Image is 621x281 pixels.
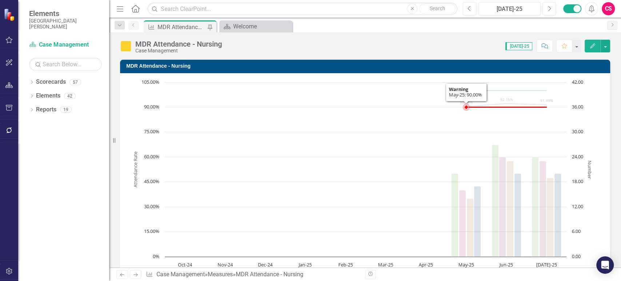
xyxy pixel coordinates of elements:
[60,107,72,113] div: 19
[221,22,290,31] a: Welcome
[378,261,393,268] text: Mar-25
[540,98,553,103] text: 91.49%
[208,271,233,278] a: Measures
[547,178,554,257] path: Jul-25, 19. Nephrology - Yes.
[572,79,583,85] text: 42.00
[572,153,583,160] text: 24.00
[514,174,521,257] path: Jun-25, 20. Surgical - Yes.
[185,174,561,257] g: Surgical - Yes, series 7 of 7. Bar series with 10 bars. Y axis, Number.
[258,261,273,268] text: Dec-24
[144,128,159,135] text: 75.00%
[29,41,102,49] a: Case Management
[144,228,159,234] text: 15.00%
[185,145,538,257] g: Cardiology - Yes, series 4 of 7. Bar series with 10 bars. Y axis, Number.
[419,261,433,268] text: Apr-25
[142,79,159,85] text: 105.00%
[596,256,614,274] div: Open Intercom Messenger
[144,178,159,185] text: 45.00%
[572,253,581,260] text: 0.00
[500,97,513,102] text: 92.16%
[572,128,583,135] text: 30.00
[430,5,445,11] span: Search
[536,261,557,268] text: [DATE]-25
[218,261,233,268] text: Nov-24
[554,174,561,257] path: Jul-25, 20. Surgical - Yes.
[419,4,455,14] button: Search
[505,42,532,50] span: [DATE]-25
[178,261,192,268] text: Oct-24
[29,9,102,18] span: Elements
[69,79,81,85] div: 57
[478,2,541,15] button: [DATE]-25
[298,261,312,268] text: Jan-25
[460,99,473,104] text: 90.54%
[602,2,615,15] button: CS
[474,186,481,257] path: May-25, 17. Surgical - Yes.
[36,92,60,100] a: Elements
[156,271,205,278] a: Case Management
[532,157,539,257] path: Jul-25, 24. Cardiology - Yes.
[236,271,303,278] div: MDR Attendance - Nursing
[135,40,222,48] div: MDR Attendance - Nursing
[144,153,159,160] text: 60.00%
[36,106,56,114] a: Reports
[147,3,457,15] input: Search ClearPoint...
[540,161,546,257] path: Jul-25, 23. Medical - Yes.
[338,261,353,268] text: Feb-25
[572,203,583,210] text: 12.00
[29,58,102,71] input: Search Below...
[144,203,159,210] text: 30.00%
[459,190,466,257] path: May-25, 16. Medical - Yes.
[29,18,102,30] small: [GEOGRAPHIC_DATA][PERSON_NAME]
[507,161,514,257] path: Jun-25, 23. Nephrology - Yes.
[185,157,546,257] g: Medical - Yes, series 5 of 7. Bar series with 10 bars. Y axis, Number.
[64,93,76,99] div: 42
[120,40,132,52] img: Caution
[467,199,474,257] path: May-25, 14. Nephrology - Yes.
[572,178,583,185] text: 18.00
[492,145,499,257] path: Jun-25, 27. Cardiology - Yes.
[499,261,513,268] text: Jun-25
[36,78,66,86] a: Scorecards
[572,228,581,234] text: 6.00
[572,103,583,110] text: 36.00
[499,157,506,257] path: Jun-25, 24. Medical - Yes.
[144,103,159,110] text: 90.00%
[586,161,593,179] text: Number
[451,174,458,257] path: May-25, 20. Cardiology - Yes.
[135,48,222,54] div: Case Management
[158,23,206,32] div: MDR Attendance - Nursing
[458,261,474,268] text: May-25
[132,151,138,187] text: Attendance Rate
[233,22,290,31] div: Welcome
[185,89,548,92] g: Target, series 3 of 7. Line with 10 data points. Y axis, Attendance Rate.
[185,161,553,257] g: Nephrology - Yes, series 6 of 7. Bar series with 10 bars. Y axis, Number.
[126,63,606,69] h3: MDR Attendance - Nursing
[153,253,159,260] text: 0%
[481,5,538,13] div: [DATE]-25
[146,270,359,279] div: » »
[4,8,16,21] img: ClearPoint Strategy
